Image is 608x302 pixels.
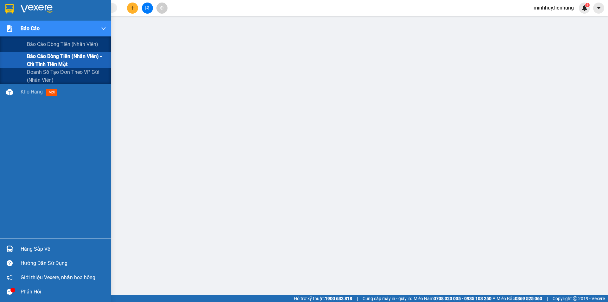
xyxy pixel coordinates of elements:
span: down [101,26,106,31]
div: Phản hồi [21,287,106,297]
img: warehouse-icon [6,246,13,252]
span: Doanh số tạo đơn theo VP gửi (nhân viên) [27,68,106,84]
span: notification [7,274,13,280]
span: | [357,295,358,302]
span: ⚪️ [493,297,495,300]
strong: 0708 023 035 - 0935 103 250 [434,296,491,301]
span: Miền Nam [414,295,491,302]
div: Hàng sắp về [21,244,106,254]
span: message [7,289,13,295]
span: aim [160,6,164,10]
span: question-circle [7,260,13,266]
span: Báo cáo [21,24,40,32]
div: Hướng dẫn sử dụng [21,259,106,268]
sup: 1 [585,3,590,7]
span: | [547,295,548,302]
span: Báo cáo dòng tiền (nhân viên) [27,40,98,48]
img: logo-vxr [5,4,14,14]
span: Báo cáo dòng tiền (nhân viên) - chỉ tính tiền mặt [27,52,106,68]
button: aim [156,3,168,14]
span: 1 [586,3,588,7]
strong: 1900 633 818 [325,296,352,301]
strong: 0369 525 060 [515,296,542,301]
span: copyright [573,296,577,301]
span: mới [46,89,57,96]
span: plus [130,6,135,10]
img: solution-icon [6,25,13,32]
span: file-add [145,6,149,10]
span: Miền Bắc [497,295,542,302]
span: Hỗ trợ kỹ thuật: [294,295,352,302]
button: plus [127,3,138,14]
img: warehouse-icon [6,89,13,95]
span: Kho hàng [21,89,43,95]
button: caret-down [593,3,604,14]
span: minhhuy.lienhung [529,4,579,12]
button: file-add [142,3,153,14]
span: Giới thiệu Vexere, nhận hoa hồng [21,273,95,281]
span: caret-down [596,5,602,11]
span: Cung cấp máy in - giấy in: [363,295,412,302]
img: icon-new-feature [582,5,587,11]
